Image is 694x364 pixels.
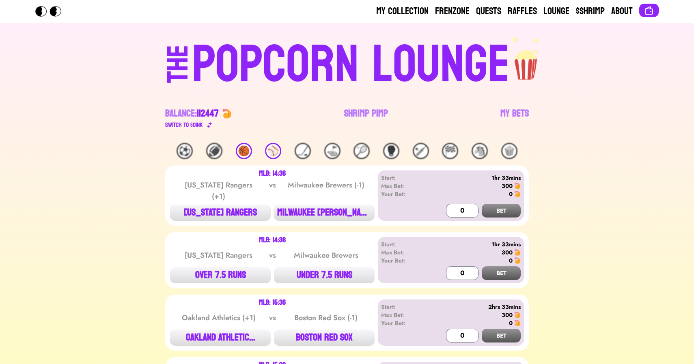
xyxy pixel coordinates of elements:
[482,204,521,218] button: BET
[267,179,278,202] div: vs
[509,256,513,265] div: 0
[428,174,521,182] div: 1hr 33mins
[381,248,428,256] div: Max Bet:
[259,170,286,177] div: MLB: 14:36
[381,182,428,190] div: Max Bet:
[35,6,68,17] img: Popcorn
[170,330,271,346] button: OAKLAND ATHLETIC...
[164,45,193,99] div: THE
[192,39,510,91] div: POPCORN LOUNGE
[514,183,521,189] img: 🍤
[381,311,428,319] div: Max Bet:
[165,107,219,120] div: Balance:
[206,143,222,159] div: 🏈
[514,320,521,326] img: 🍤
[285,250,367,261] div: Milwaukee Brewers
[476,5,501,18] a: Quests
[442,143,458,159] div: 🏁
[428,240,521,248] div: 1hr 33mins
[285,179,367,202] div: Milwaukee Brewers (-1)
[381,174,428,182] div: Start:
[501,143,517,159] div: 🍿
[267,312,278,323] div: vs
[259,237,286,243] div: MLB: 14:36
[543,5,569,18] a: Lounge
[285,312,367,323] div: Boston Red Sox (-1)
[435,5,470,18] a: Frenzone
[509,319,513,327] div: 0
[413,143,429,159] div: 🏏
[576,5,605,18] a: $Shrimp
[177,143,193,159] div: ⚽️
[381,240,428,248] div: Start:
[482,329,521,342] button: BET
[178,312,260,323] div: Oakland Athletics (+1)
[165,120,203,130] div: Switch to $ OINK
[502,248,513,256] div: 300
[267,250,278,261] div: vs
[295,143,311,159] div: 🏒
[265,143,281,159] div: ⚾️
[472,143,488,159] div: 🐴
[383,143,399,159] div: 🥊
[510,36,543,81] img: popcorn
[381,256,428,265] div: Your Bet:
[482,266,521,280] button: BET
[344,107,388,130] a: Shrimp Pimp
[274,330,375,346] button: BOSTON RED SOX
[502,311,513,319] div: 300
[611,5,633,18] a: About
[514,257,521,264] img: 🍤
[197,105,219,122] span: 112447
[381,190,428,198] div: Your Bet:
[502,182,513,190] div: 300
[97,36,597,91] a: THEPOPCORN LOUNGEpopcorn
[500,107,529,130] a: My Bets
[274,267,375,283] button: UNDER 7.5 RUNS
[428,303,521,311] div: 2hrs 33mins
[274,205,375,221] button: MILWAUKEE [PERSON_NAME]...
[178,179,260,202] div: [US_STATE] Rangers (+1)
[178,250,260,261] div: [US_STATE] Rangers
[376,5,429,18] a: My Collection
[324,143,341,159] div: ⛳️
[259,299,286,306] div: MLB: 15:36
[353,143,370,159] div: 🎾
[514,191,521,197] img: 🍤
[514,312,521,318] img: 🍤
[381,303,428,311] div: Start:
[222,109,232,118] img: 🍤
[508,5,537,18] a: Raffles
[236,143,252,159] div: 🏀
[170,267,271,283] button: OVER 7.5 RUNS
[170,205,271,221] button: [US_STATE] RANGERS
[381,319,428,327] div: Your Bet:
[644,6,654,15] img: Connect wallet
[514,249,521,256] img: 🍤
[509,190,513,198] div: 0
